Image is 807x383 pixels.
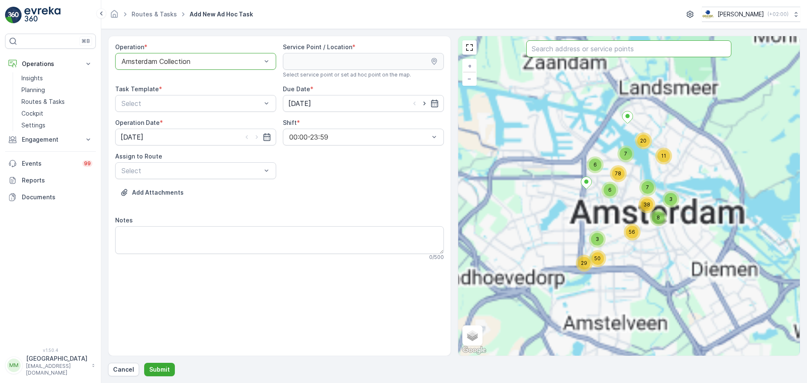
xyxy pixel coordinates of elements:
[608,187,612,193] span: 6
[589,231,606,248] div: 3
[115,129,276,145] input: dd/mm/yyyy
[283,71,411,78] span: Select service point or set ad hoc point on the map.
[640,137,646,144] span: 20
[18,96,96,108] a: Routes & Tasks
[594,255,601,261] span: 50
[526,40,731,57] input: Search address or service points
[767,11,789,18] p: ( +02:00 )
[132,11,177,18] a: Routes & Tasks
[610,165,627,182] div: 78
[460,345,488,356] a: Open this area in Google Maps (opens a new window)
[657,214,660,221] span: 8
[646,184,649,190] span: 7
[463,72,476,85] a: Zoom Out
[661,153,666,159] span: 11
[5,172,96,189] a: Reports
[463,326,482,345] a: Layers
[5,348,96,353] span: v 1.50.4
[21,121,45,129] p: Settings
[115,153,162,160] label: Assign to Route
[108,363,139,376] button: Cancel
[115,43,144,50] label: Operation
[429,254,444,261] p: 0 / 500
[617,145,634,162] div: 7
[615,170,621,177] span: 78
[82,38,90,45] p: ⌘B
[21,109,43,118] p: Cockpit
[5,7,22,24] img: logo
[121,166,261,176] p: Select
[463,41,476,54] a: View Fullscreen
[149,365,170,374] p: Submit
[669,196,672,202] span: 3
[5,55,96,72] button: Operations
[121,98,261,108] p: Select
[283,119,297,126] label: Shift
[132,188,184,197] p: Add Attachments
[639,179,656,196] div: 7
[18,119,96,131] a: Settings
[643,201,650,208] span: 38
[702,7,800,22] button: [PERSON_NAME](+02:00)
[110,13,119,20] a: Homepage
[24,7,61,24] img: logo_light-DOdMpM7g.png
[188,10,255,18] span: Add New Ad Hoc Task
[589,250,606,267] div: 50
[5,354,96,376] button: MM[GEOGRAPHIC_DATA][EMAIL_ADDRESS][DOMAIN_NAME]
[84,160,91,167] p: 99
[467,75,472,82] span: −
[26,354,87,363] p: [GEOGRAPHIC_DATA]
[587,156,604,173] div: 6
[115,186,189,199] button: Upload File
[624,151,627,157] span: 7
[22,176,92,185] p: Reports
[593,161,597,168] span: 6
[702,10,714,19] img: basis-logo_rgb2x.png
[115,119,160,126] label: Operation Date
[638,196,655,213] div: 38
[115,85,159,92] label: Task Template
[283,85,310,92] label: Due Date
[460,345,488,356] img: Google
[144,363,175,376] button: Submit
[576,255,593,272] div: 29
[635,132,652,149] div: 20
[650,209,667,226] div: 8
[21,74,43,82] p: Insights
[601,182,618,198] div: 6
[624,224,641,240] div: 56
[21,98,65,106] p: Routes & Tasks
[113,365,134,374] p: Cancel
[283,95,444,112] input: dd/mm/yyyy
[21,86,45,94] p: Planning
[283,43,352,50] label: Service Point / Location
[22,193,92,201] p: Documents
[581,260,587,266] span: 29
[115,217,133,224] label: Notes
[18,108,96,119] a: Cockpit
[717,10,764,18] p: [PERSON_NAME]
[22,60,79,68] p: Operations
[655,148,672,164] div: 11
[26,363,87,376] p: [EMAIL_ADDRESS][DOMAIN_NAME]
[468,62,472,69] span: +
[18,84,96,96] a: Planning
[22,135,79,144] p: Engagement
[18,72,96,84] a: Insights
[596,236,599,242] span: 3
[22,159,77,168] p: Events
[463,60,476,72] a: Zoom In
[5,131,96,148] button: Engagement
[7,359,21,372] div: MM
[629,229,635,235] span: 56
[5,189,96,206] a: Documents
[5,155,96,172] a: Events99
[662,191,679,208] div: 3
